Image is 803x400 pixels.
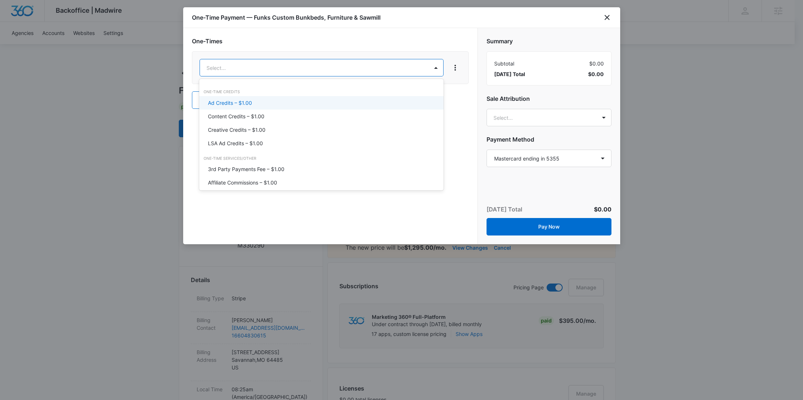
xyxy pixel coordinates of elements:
p: Ad Credits – $1.00 [208,99,252,107]
p: LSA Ad Credits – $1.00 [208,139,263,147]
p: Affiliate Commissions – $1.00 [208,179,277,186]
p: Creative Credits – $1.00 [208,126,265,134]
p: Content Credits – $1.00 [208,112,264,120]
div: One-Time Services/Other [199,156,444,162]
div: One-Time Credits [199,89,444,95]
p: 3rd Party Payments Fee – $1.00 [208,165,284,173]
